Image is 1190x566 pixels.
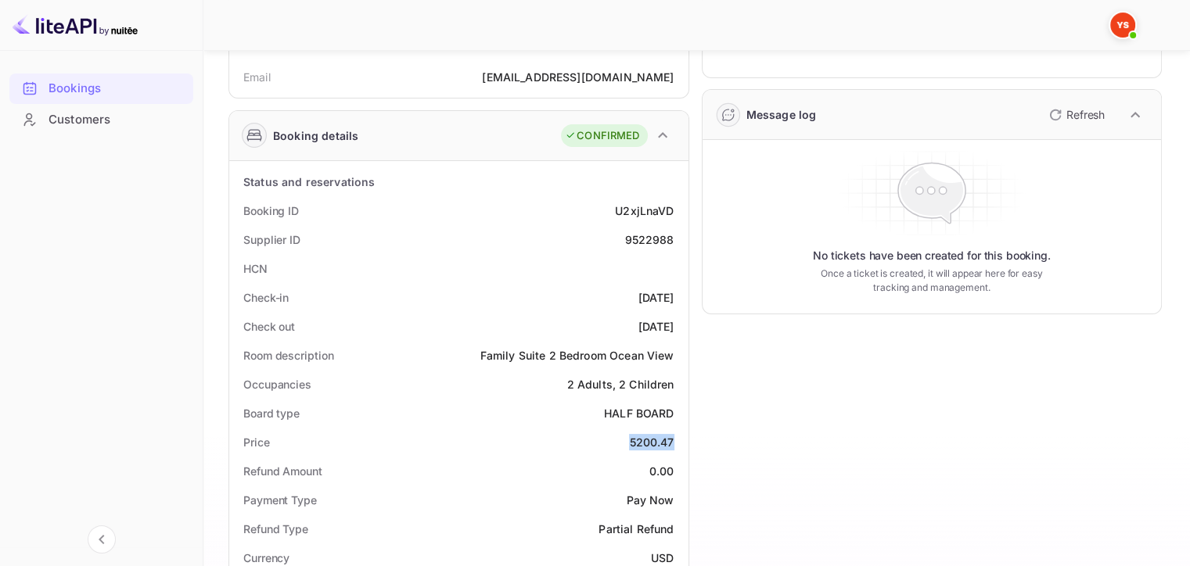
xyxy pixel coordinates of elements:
div: Refund Amount [243,463,322,479]
div: Supplier ID [243,231,300,248]
div: Family Suite 2 Bedroom Ocean View [480,347,674,364]
div: Refund Type [243,521,308,537]
div: [EMAIL_ADDRESS][DOMAIN_NAME] [482,69,674,85]
div: Customers [9,105,193,135]
button: Refresh [1040,102,1111,127]
div: 5200.47 [629,434,674,450]
div: Customers [49,111,185,129]
button: Collapse navigation [88,525,116,553]
div: [DATE] [638,289,674,306]
div: Check out [243,318,295,335]
div: Check-in [243,289,289,306]
div: Price [243,434,270,450]
div: Booking details [273,127,358,144]
div: Bookings [9,73,193,104]
div: [DATE] [638,318,674,335]
div: Room description [243,347,333,364]
p: Refresh [1066,106,1105,123]
div: USD [651,550,674,566]
div: Partial Refund [599,521,674,537]
div: HCN [243,260,268,277]
div: Occupancies [243,376,311,392]
div: Board type [243,405,300,421]
p: No tickets have been created for this booking. [813,248,1051,263]
a: Bookings [9,73,193,102]
div: Status and reservations [243,174,375,190]
div: Booking ID [243,202,299,219]
img: LiteAPI logo [13,13,138,38]
p: Once a ticket is created, it will appear here for easy tracking and management. [809,267,1055,295]
div: Email [243,69,271,85]
div: 9522988 [624,231,674,248]
a: Customers [9,105,193,134]
div: Pay Now [626,492,674,508]
div: CONFIRMED [565,128,639,144]
div: Payment Type [243,492,317,508]
div: HALF BOARD [604,405,674,421]
img: Yandex Support [1110,13,1135,38]
div: 2 Adults, 2 Children [567,376,674,392]
div: Currency [243,550,289,566]
div: U2xjLnaVD [615,202,674,219]
div: 0.00 [649,463,674,479]
div: Bookings [49,80,185,98]
div: Message log [746,106,817,123]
